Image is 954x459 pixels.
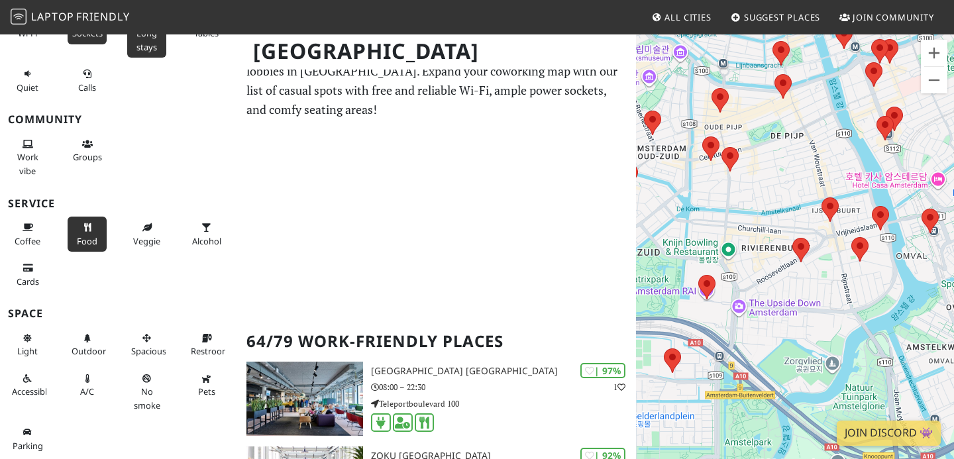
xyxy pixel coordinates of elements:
a: All Cities [646,5,717,29]
span: Coffee [15,235,40,247]
h2: 64/79 Work-Friendly Places [246,321,628,362]
a: Join Community [834,5,939,29]
h3: Service [8,197,231,210]
button: Outdoor [68,327,107,362]
button: Quiet [8,63,47,98]
img: Aristo Meeting Center Amsterdam [246,362,363,436]
span: Group tables [73,151,102,163]
button: Veggie [127,217,166,252]
span: Suggest Places [744,11,821,23]
span: Quiet [17,81,38,93]
button: Calls [68,63,107,98]
span: All Cities [664,11,712,23]
span: Join Community [853,11,934,23]
span: Friendly [76,9,129,24]
span: Credit cards [17,276,39,287]
span: Spacious [131,345,166,357]
span: Long stays [136,27,157,52]
img: LaptopFriendly [11,9,26,25]
p: 1 [613,381,625,393]
a: LaptopFriendly LaptopFriendly [11,6,130,29]
span: Outdoor area [72,345,106,357]
span: Air conditioned [80,385,94,397]
button: Work vibe [8,133,47,181]
button: 확대 [921,40,947,66]
button: Parking [8,421,47,456]
button: A/C [68,368,107,403]
span: Pet friendly [198,385,215,397]
span: People working [17,151,38,176]
button: 축소 [921,67,947,93]
button: Food [68,217,107,252]
span: Natural light [17,345,38,357]
button: Pets [187,368,226,403]
p: 08:00 – 22:30 [371,381,636,393]
button: Alcohol [187,217,226,252]
button: Coffee [8,217,47,252]
a: Aristo Meeting Center Amsterdam | 97% 1 [GEOGRAPHIC_DATA] [GEOGRAPHIC_DATA] 08:00 – 22:30 Telepor... [238,362,636,436]
h1: [GEOGRAPHIC_DATA] [242,33,633,70]
button: Accessible [8,368,47,403]
button: Groups [68,133,107,168]
button: No smoke [127,368,166,416]
h3: Community [8,113,231,126]
span: Laptop [31,9,74,24]
span: Parking [13,440,43,452]
span: Restroom [191,345,230,357]
a: Suggest Places [725,5,826,29]
span: Alcohol [192,235,221,247]
span: Food [77,235,97,247]
button: Spacious [127,327,166,362]
h3: [GEOGRAPHIC_DATA] [GEOGRAPHIC_DATA] [371,366,636,377]
button: Restroom [187,327,226,362]
span: Video/audio calls [78,81,96,93]
span: Smoke free [134,385,160,411]
div: | 97% [580,363,625,378]
span: Accessible [12,385,52,397]
button: Cards [8,257,47,292]
h3: Space [8,307,231,320]
button: Light [8,327,47,362]
span: Veggie [133,235,160,247]
p: Teleportboulevard 100 [371,397,636,410]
